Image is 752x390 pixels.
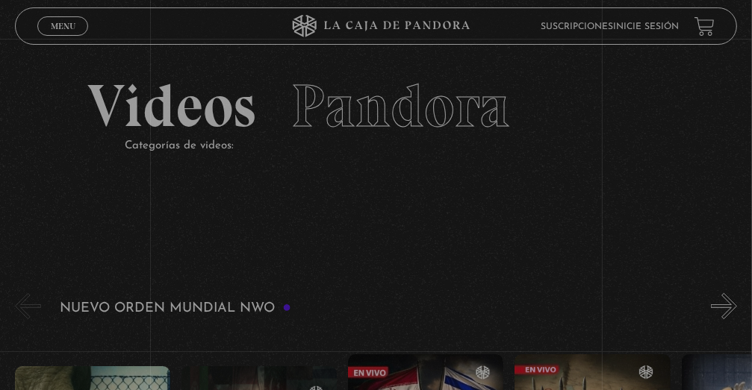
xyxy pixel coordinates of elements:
[15,293,41,319] button: Previous
[46,34,81,45] span: Cerrar
[694,16,715,37] a: View your shopping cart
[291,70,510,142] span: Pandora
[541,22,614,31] a: Suscripciones
[60,301,291,315] h3: Nuevo Orden Mundial NWO
[51,22,75,31] span: Menu
[125,136,665,156] p: Categorías de videos:
[711,293,737,319] button: Next
[87,76,665,136] h2: Videos
[614,22,680,31] a: Inicie sesión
